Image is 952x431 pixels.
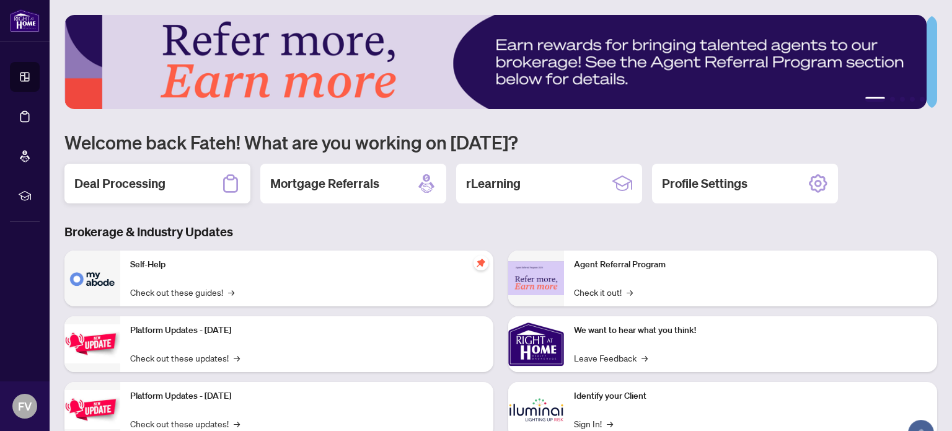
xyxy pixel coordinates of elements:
[865,97,885,102] button: 1
[64,324,120,363] img: Platform Updates - July 21, 2025
[627,285,633,299] span: →
[574,285,633,299] a: Check it out!→
[74,175,165,192] h2: Deal Processing
[130,285,234,299] a: Check out these guides!→
[234,417,240,430] span: →
[130,258,483,272] p: Self-Help
[607,417,613,430] span: →
[228,285,234,299] span: →
[574,417,613,430] a: Sign In!→
[270,175,379,192] h2: Mortgage Referrals
[64,223,937,241] h3: Brokerage & Industry Updates
[18,398,32,415] span: FV
[130,324,483,337] p: Platform Updates - [DATE]
[890,97,895,102] button: 2
[508,261,564,295] img: Agent Referral Program
[508,316,564,372] img: We want to hear what you think!
[920,97,925,102] button: 5
[574,389,927,403] p: Identify your Client
[10,9,40,32] img: logo
[641,351,648,365] span: →
[64,251,120,306] img: Self-Help
[574,258,927,272] p: Agent Referral Program
[466,175,521,192] h2: rLearning
[64,15,927,109] img: Slide 0
[130,417,240,430] a: Check out these updates!→
[474,255,488,270] span: pushpin
[130,351,240,365] a: Check out these updates!→
[910,97,915,102] button: 4
[900,97,905,102] button: 3
[234,351,240,365] span: →
[574,324,927,337] p: We want to hear what you think!
[130,389,483,403] p: Platform Updates - [DATE]
[64,390,120,429] img: Platform Updates - July 8, 2025
[902,388,940,425] button: Open asap
[64,130,937,154] h1: Welcome back Fateh! What are you working on [DATE]?
[574,351,648,365] a: Leave Feedback→
[662,175,747,192] h2: Profile Settings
